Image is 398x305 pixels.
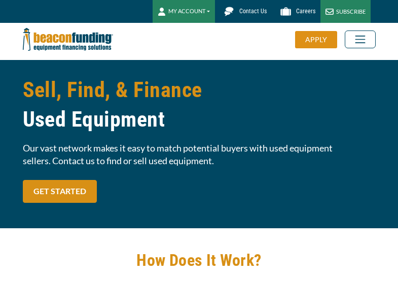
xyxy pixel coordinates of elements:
[23,249,376,272] h2: How Does It Work?
[220,3,238,20] img: Beacon Funding chat
[23,75,376,134] h1: Sell, Find, & Finance
[23,105,376,134] span: Used Equipment
[23,180,97,203] a: GET STARTED
[23,142,376,167] span: Our vast network makes it easy to match potential buyers with used equipment sellers. Contact us ...
[345,30,376,48] button: Toggle navigation
[277,3,295,20] img: Beacon Funding Careers
[215,3,272,20] a: Contact Us
[23,23,113,56] img: Beacon Funding Corporation logo
[272,3,320,20] a: Careers
[239,8,267,15] span: Contact Us
[296,8,315,15] span: Careers
[295,31,337,48] div: APPLY
[295,31,345,48] a: APPLY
